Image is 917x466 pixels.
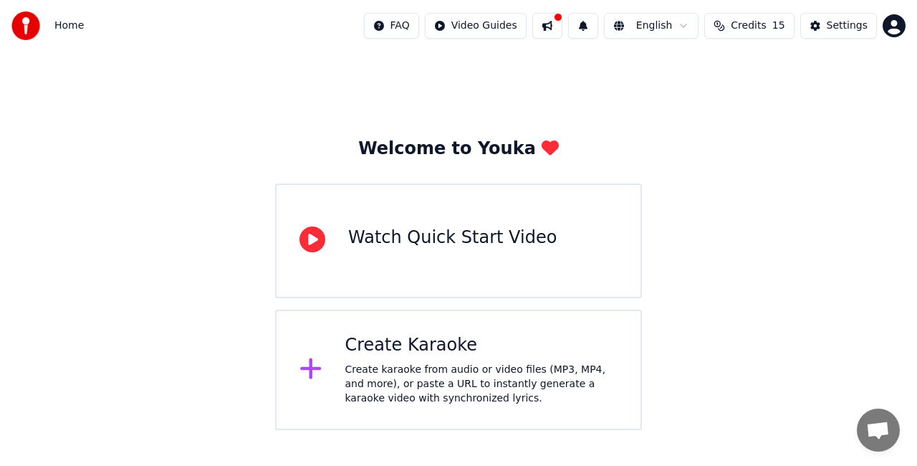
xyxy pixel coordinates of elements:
[364,13,419,39] button: FAQ
[731,19,766,33] span: Credits
[358,138,559,161] div: Welcome to Youka
[54,19,84,33] nav: breadcrumb
[800,13,877,39] button: Settings
[54,19,84,33] span: Home
[348,227,557,249] div: Watch Quick Start Video
[11,11,40,40] img: youka
[345,363,618,406] div: Create karaoke from audio or video files (MP3, MP4, and more), or paste a URL to instantly genera...
[704,13,794,39] button: Credits15
[857,409,900,452] div: Open chat
[425,13,527,39] button: Video Guides
[345,334,618,357] div: Create Karaoke
[827,19,868,33] div: Settings
[772,19,785,33] span: 15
